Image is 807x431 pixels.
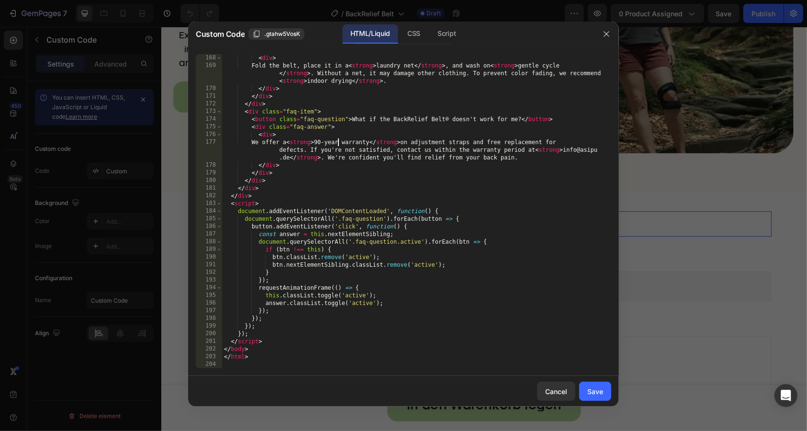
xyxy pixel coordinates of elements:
div: 171 [196,92,222,100]
div: HTML/Liquid [343,24,398,44]
div: 187 [196,230,222,238]
div: 197 [196,307,222,315]
div: Generate layout [295,326,345,336]
div: 198 [196,315,222,322]
div: 180 [196,177,222,184]
div: Open Intercom Messenger [774,384,797,407]
div: 184 [196,207,222,215]
div: 190 [196,253,222,261]
div: 194 [196,284,222,292]
div: 179 [196,169,222,177]
a: In den Warenkorb legen [226,363,420,395]
div: 192 [196,269,222,276]
div: 188 [196,238,222,246]
div: 191 [196,261,222,269]
div: 177 [196,138,222,161]
p: Profitiere von unserem Angebot [60,62,265,78]
button: Save [579,382,611,401]
div: 202 [196,345,222,353]
div: 168 [196,54,222,62]
span: .gtahw5VosK [264,30,300,38]
div: 204 [196,361,222,368]
a: Profitiere von unserem Angebot [12,55,314,86]
div: 193 [196,276,222,284]
div: 196 [196,299,222,307]
button: Cancel [537,382,575,401]
span: Custom Code [196,28,245,40]
div: 173 [196,108,222,115]
div: 186 [196,223,222,230]
span: Add section [300,304,346,314]
div: 178 [196,161,222,169]
div: 169 [196,62,222,85]
div: 183 [196,200,222,207]
div: 203 [196,353,222,361]
div: Add blank section [365,326,424,336]
div: CSS [400,24,428,44]
div: 182 [196,192,222,200]
p: Experience more support in life again with BackRelief Belt®. Our innovative design supports your ... [13,2,313,44]
div: Cancel [545,386,567,397]
div: 175 [196,123,222,131]
div: 176 [196,131,222,138]
div: Custom Code [48,171,89,180]
span: from URL or image [294,338,345,346]
span: then drag & drop elements [358,338,429,346]
div: 199 [196,322,222,330]
img: AliReviews.png [296,254,307,265]
p: In den Warenkorb legen [246,374,400,385]
div: Save [587,386,603,397]
div: Ali Reviews [315,254,349,264]
div: Choose templates [220,326,278,336]
div: 185 [196,215,222,223]
div: 181 [196,184,222,192]
div: 172 [196,100,222,108]
button: .gtahw5VosK [248,28,304,40]
div: 189 [196,246,222,253]
p: Publish the page to see the content. [36,192,610,202]
div: 200 [196,330,222,338]
div: Script [430,24,463,44]
div: 201 [196,338,222,345]
div: 195 [196,292,222,299]
button: Ali Reviews [288,248,357,271]
div: 174 [196,115,222,123]
span: inspired by CRO experts [215,338,281,346]
div: 170 [196,85,222,92]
